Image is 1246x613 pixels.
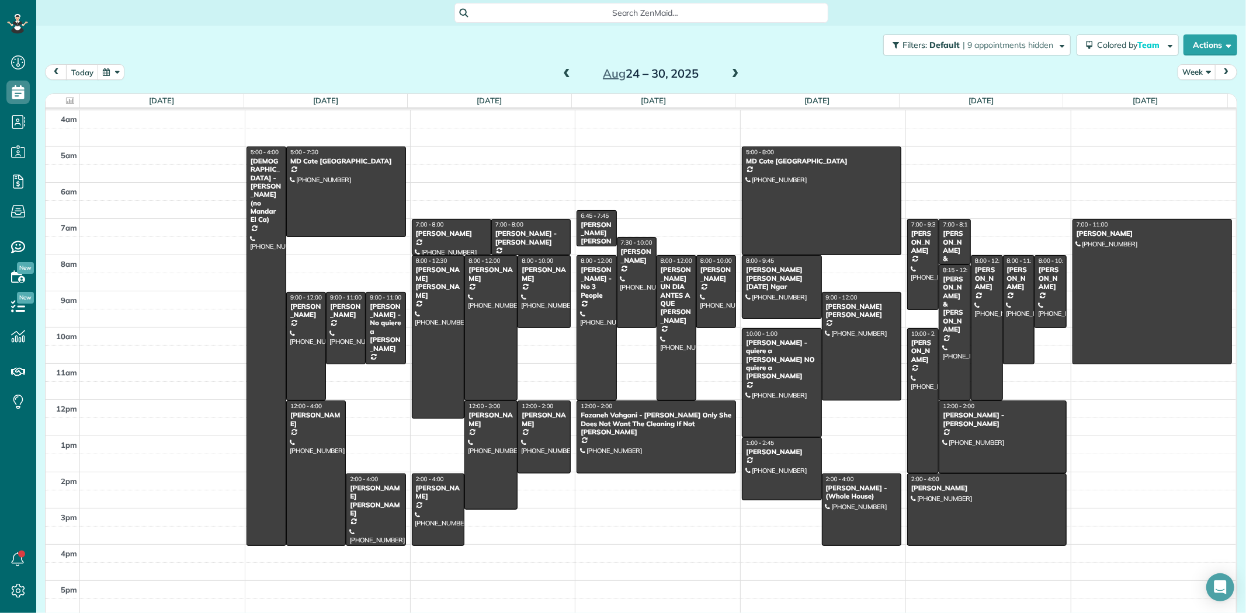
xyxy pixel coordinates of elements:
[313,96,338,105] a: [DATE]
[745,266,818,291] div: [PERSON_NAME] [PERSON_NAME] [DATE] Ngar
[61,259,77,269] span: 8am
[1137,40,1161,50] span: Team
[641,96,666,105] a: [DATE]
[746,439,774,447] span: 1:00 - 2:45
[745,339,818,381] div: [PERSON_NAME] - quiere a [PERSON_NAME] NO quiere a [PERSON_NAME]
[580,266,613,299] div: [PERSON_NAME] - No 3 People
[661,257,692,264] span: 8:00 - 12:00
[468,411,514,428] div: [PERSON_NAME]
[911,484,1063,492] div: [PERSON_NAME]
[1077,221,1108,228] span: 7:00 - 11:00
[350,475,378,483] span: 2:00 - 4:00
[1039,257,1070,264] span: 8:00 - 10:00
[620,248,653,264] div: [PERSON_NAME]
[56,404,77,413] span: 12pm
[61,187,77,196] span: 6am
[975,257,1006,264] span: 8:00 - 12:00
[61,295,77,305] span: 9am
[1133,96,1158,105] a: [DATE]
[290,157,402,165] div: MD Cote [GEOGRAPHIC_DATA]
[621,239,652,246] span: 7:30 - 10:00
[929,40,960,50] span: Default
[61,114,77,124] span: 4am
[369,302,402,353] div: [PERSON_NAME] - No quiere a [PERSON_NAME]
[746,330,778,337] span: 10:00 - 1:00
[580,221,613,263] div: [PERSON_NAME] [PERSON_NAME] Property
[290,294,322,301] span: 9:00 - 12:00
[969,96,994,105] a: [DATE]
[61,151,77,160] span: 5am
[911,330,943,337] span: 10:00 - 2:00
[290,148,318,156] span: 5:00 - 7:30
[1006,266,1032,291] div: [PERSON_NAME]
[745,157,898,165] div: MD Cote [GEOGRAPHIC_DATA]
[1215,64,1237,80] button: next
[416,257,447,264] span: 8:00 - 12:30
[942,229,967,288] div: [PERSON_NAME] & [PERSON_NAME]
[61,513,77,522] span: 3pm
[415,484,461,501] div: [PERSON_NAME]
[581,257,612,264] span: 8:00 - 12:00
[1183,34,1237,55] button: Actions
[251,148,279,156] span: 5:00 - 4:00
[370,294,401,301] span: 9:00 - 11:00
[700,257,732,264] span: 8:00 - 10:00
[942,275,967,334] div: [PERSON_NAME] & [PERSON_NAME]
[521,266,567,283] div: [PERSON_NAME]
[1206,573,1234,601] div: Open Intercom Messenger
[495,229,567,246] div: [PERSON_NAME] - [PERSON_NAME]
[61,476,77,486] span: 2pm
[56,368,77,377] span: 11am
[883,34,1071,55] button: Filters: Default | 9 appointments hidden
[416,475,444,483] span: 2:00 - 4:00
[746,148,774,156] span: 5:00 - 8:00
[290,411,342,428] div: [PERSON_NAME]
[17,292,34,304] span: New
[974,266,999,291] div: [PERSON_NAME]
[290,302,322,319] div: [PERSON_NAME]
[578,67,724,80] h2: 24 – 30, 2025
[61,549,77,558] span: 4pm
[330,294,362,301] span: 9:00 - 11:00
[826,294,858,301] span: 9:00 - 12:00
[943,402,974,410] span: 12:00 - 2:00
[468,402,500,410] span: 12:00 - 3:00
[522,402,553,410] span: 12:00 - 2:00
[477,96,502,105] a: [DATE]
[17,262,34,274] span: New
[1097,40,1164,50] span: Colored by
[825,302,898,319] div: [PERSON_NAME] [PERSON_NAME]
[468,266,514,283] div: [PERSON_NAME]
[1077,34,1179,55] button: Colored byTeam
[581,402,612,410] span: 12:00 - 2:00
[581,212,609,220] span: 6:45 - 7:45
[943,221,971,228] span: 7:00 - 8:15
[877,34,1071,55] a: Filters: Default | 9 appointments hidden
[903,40,927,50] span: Filters:
[746,257,774,264] span: 8:00 - 9:45
[250,157,283,224] div: [DEMOGRAPHIC_DATA] - [PERSON_NAME] (no Mandar El Ca)
[825,484,898,501] div: [PERSON_NAME] - (Whole House)
[1038,266,1063,291] div: [PERSON_NAME]
[911,339,936,364] div: [PERSON_NAME]
[1076,229,1228,238] div: [PERSON_NAME]
[911,221,939,228] span: 7:00 - 9:30
[1007,257,1039,264] span: 8:00 - 11:00
[416,221,444,228] span: 7:00 - 8:00
[149,96,174,105] a: [DATE]
[495,221,523,228] span: 7:00 - 8:00
[660,266,693,325] div: [PERSON_NAME] UN DIA ANTES A QUE [PERSON_NAME]
[61,223,77,232] span: 7am
[942,411,1063,428] div: [PERSON_NAME] - [PERSON_NAME]
[415,266,461,299] div: [PERSON_NAME] [PERSON_NAME]
[1178,64,1216,80] button: Week
[963,40,1053,50] span: | 9 appointments hidden
[61,440,77,450] span: 1pm
[943,266,974,274] span: 8:15 - 12:00
[349,484,402,518] div: [PERSON_NAME] [PERSON_NAME]
[45,64,67,80] button: prev
[911,475,939,483] span: 2:00 - 4:00
[329,302,362,319] div: [PERSON_NAME]
[521,411,567,428] div: [PERSON_NAME]
[66,64,99,80] button: today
